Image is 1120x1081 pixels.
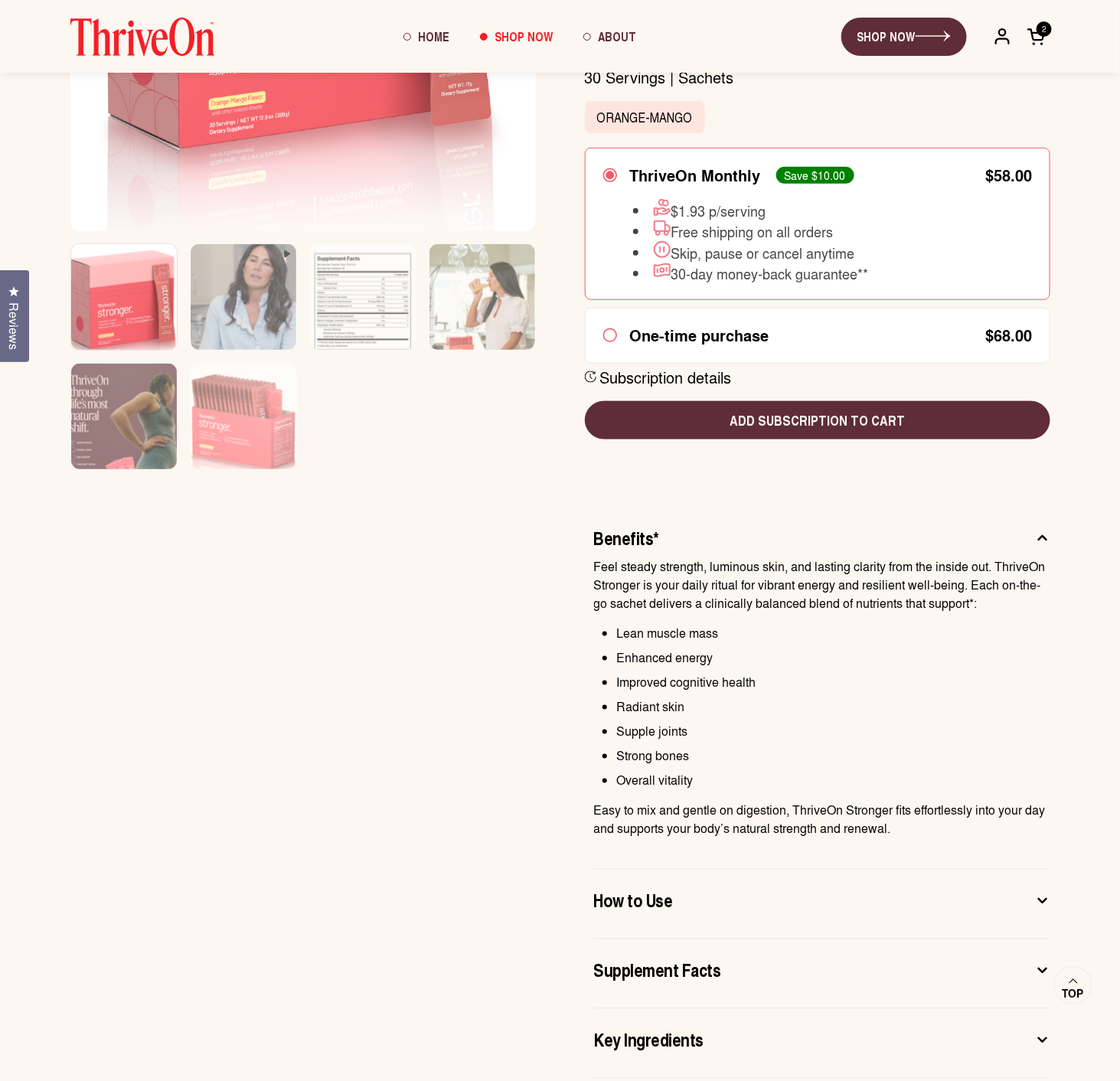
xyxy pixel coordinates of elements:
li: 30-day money-back guarantee** [633,261,869,282]
div: Subscription details [600,367,732,387]
li: Strong bones [617,747,1050,766]
li: Supple joints [617,723,1050,741]
span: Benefits* [594,525,660,550]
span: Shop Now [495,28,553,45]
img: Box of ThriveOn Stronger supplement packets on a white background [191,364,296,491]
a: Shop Now [465,16,568,57]
li: Free shipping on all orders [633,219,869,240]
p: Feel steady strength, luminous skin, and lasting clarity from the inside out. ThriveOn Stronger i... [594,557,1050,612]
button: Benefits* [594,525,1050,557]
span: Home [418,28,449,45]
li: Improved cognitive health [617,674,1050,692]
span: Reviews [4,302,24,350]
p: 30 Servings | Sachets [585,67,1050,87]
li: Overall vitality [617,772,1050,790]
a: Home [388,16,465,57]
li: Skip, pause or cancel anytime [633,240,869,261]
div: $58.00 [986,168,1033,183]
button: Supplement Facts [594,958,1050,990]
div: Save $10.00 [776,167,854,184]
button: Add subscription to cart [585,401,1050,439]
li: Radiant skin [617,698,1050,717]
span: Key Ingredients [594,1027,704,1052]
button: Key Ingredients [594,1027,1050,1060]
div: ThriveOn Monthly [630,166,761,185]
div: Benefits* [594,557,1050,851]
button: How to Use [594,888,1050,920]
img: Box of ThriveOn Stronger supplement with a pink design on a white background [71,244,177,371]
li: Enhanced energy [617,649,1050,668]
label: Orange-Mango [585,101,705,133]
span: How to Use [594,888,673,913]
li: $1.93 p/serving [633,198,869,219]
span: About [598,28,636,45]
p: Easy to mix and gentle on digestion, ThriveOn Stronger fits effortlessly into your day and suppor... [594,802,1050,838]
span: Add subscription to cart [597,410,1038,430]
a: About [568,16,651,57]
span: Top [1063,987,1084,1001]
li: Lean muscle mass [617,625,1050,643]
div: $68.00 [986,328,1033,343]
div: One-time purchase [630,326,769,345]
a: SHOP NOW [841,18,967,56]
span: Supplement Facts [594,958,721,982]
